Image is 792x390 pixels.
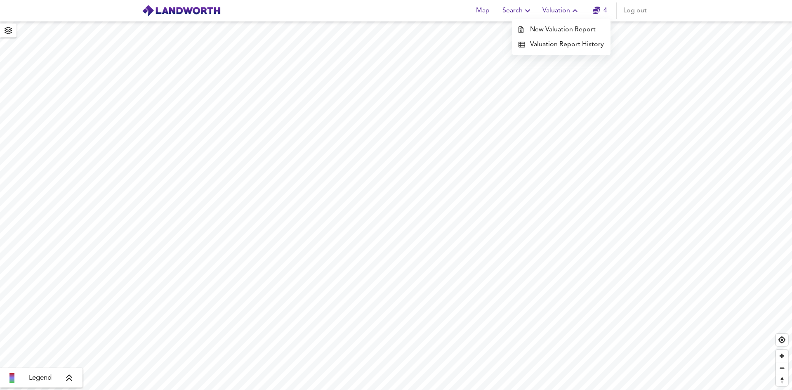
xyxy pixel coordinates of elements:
span: Valuation [542,5,580,17]
button: 4 [587,2,613,19]
button: Valuation [539,2,583,19]
a: 4 [593,5,607,17]
button: Log out [620,2,650,19]
button: Find my location [776,334,788,346]
a: Valuation Report History [512,37,610,52]
button: Zoom in [776,350,788,362]
button: Zoom out [776,362,788,374]
span: Log out [623,5,647,17]
img: logo [142,5,221,17]
span: Map [473,5,493,17]
span: Search [502,5,533,17]
a: New Valuation Report [512,22,610,37]
span: Legend [29,373,52,383]
button: Map [469,2,496,19]
button: Search [499,2,536,19]
button: Reset bearing to north [776,374,788,386]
